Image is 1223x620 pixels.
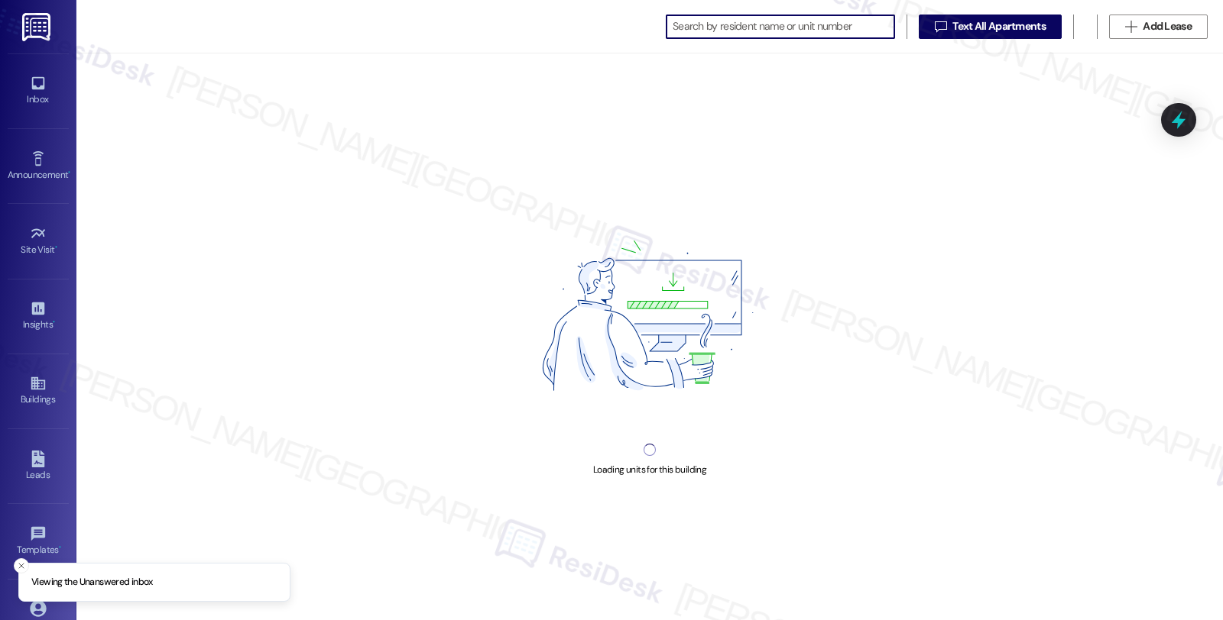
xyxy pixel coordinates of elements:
span: Text All Apartments [952,18,1046,34]
button: Close toast [14,558,29,573]
a: Site Visit • [8,221,69,262]
p: Viewing the Unanswered inbox [31,576,153,589]
a: Leads [8,446,69,487]
img: ResiDesk Logo [22,13,54,41]
a: Inbox [8,70,69,111]
input: Search by resident name or unit number [673,16,894,37]
span: • [55,242,57,253]
i:  [935,21,946,33]
button: Add Lease [1109,15,1208,39]
div: Loading units for this building [593,462,706,478]
span: Add Lease [1143,18,1192,34]
i:  [1125,21,1137,33]
span: • [68,167,70,178]
a: Insights • [8,295,69,337]
span: • [59,542,61,553]
span: • [53,317,55,328]
a: Buildings [8,370,69,412]
button: Text All Apartments [919,15,1062,39]
a: Templates • [8,521,69,562]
